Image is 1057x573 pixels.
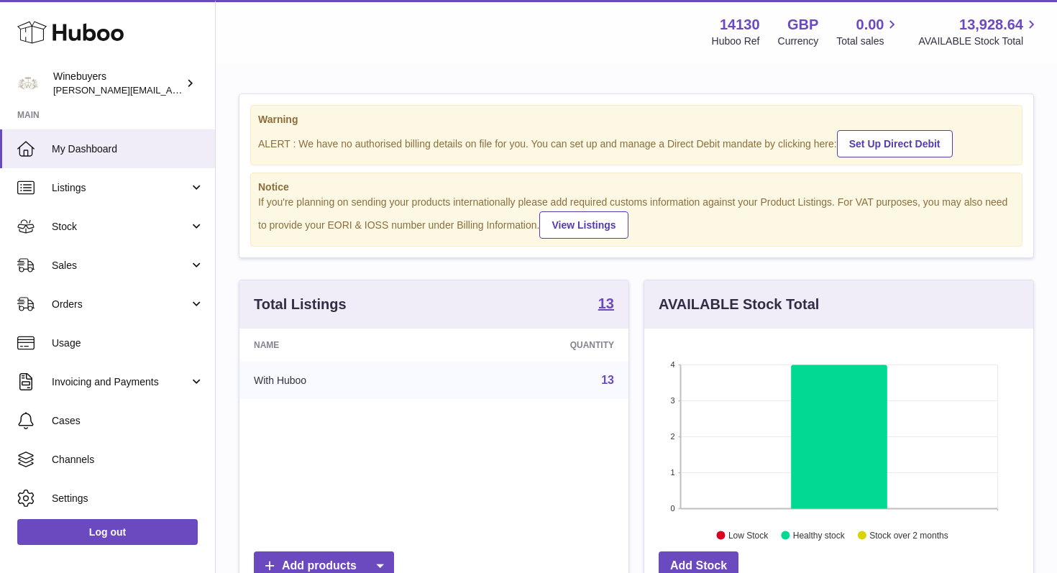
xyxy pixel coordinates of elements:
[836,35,900,48] span: Total sales
[53,70,183,97] div: Winebuyers
[728,531,769,541] text: Low Stock
[258,196,1015,239] div: If you're planning on sending your products internationally please add required customs informati...
[869,531,948,541] text: Stock over 2 months
[837,130,953,157] a: Set Up Direct Debit
[659,295,819,314] h3: AVAILABLE Stock Total
[52,453,204,467] span: Channels
[670,432,674,441] text: 2
[793,531,846,541] text: Healthy stock
[52,492,204,505] span: Settings
[52,142,204,156] span: My Dashboard
[17,73,39,94] img: peter@winebuyers.com
[856,15,884,35] span: 0.00
[239,329,444,362] th: Name
[598,296,614,313] a: 13
[258,113,1015,127] strong: Warning
[670,468,674,477] text: 1
[836,15,900,48] a: 0.00 Total sales
[53,84,288,96] span: [PERSON_NAME][EMAIL_ADDRESS][DOMAIN_NAME]
[720,15,760,35] strong: 14130
[670,360,674,369] text: 4
[712,35,760,48] div: Huboo Ref
[239,362,444,399] td: With Huboo
[787,15,818,35] strong: GBP
[670,396,674,405] text: 3
[52,259,189,272] span: Sales
[444,329,628,362] th: Quantity
[539,211,628,239] a: View Listings
[52,181,189,195] span: Listings
[52,220,189,234] span: Stock
[258,180,1015,194] strong: Notice
[52,298,189,311] span: Orders
[778,35,819,48] div: Currency
[52,414,204,428] span: Cases
[17,519,198,545] a: Log out
[254,295,347,314] h3: Total Listings
[598,296,614,311] strong: 13
[52,375,189,389] span: Invoicing and Payments
[601,374,614,386] a: 13
[670,504,674,513] text: 0
[258,128,1015,157] div: ALERT : We have no authorised billing details on file for you. You can set up and manage a Direct...
[959,15,1023,35] span: 13,928.64
[918,35,1040,48] span: AVAILABLE Stock Total
[52,336,204,350] span: Usage
[918,15,1040,48] a: 13,928.64 AVAILABLE Stock Total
